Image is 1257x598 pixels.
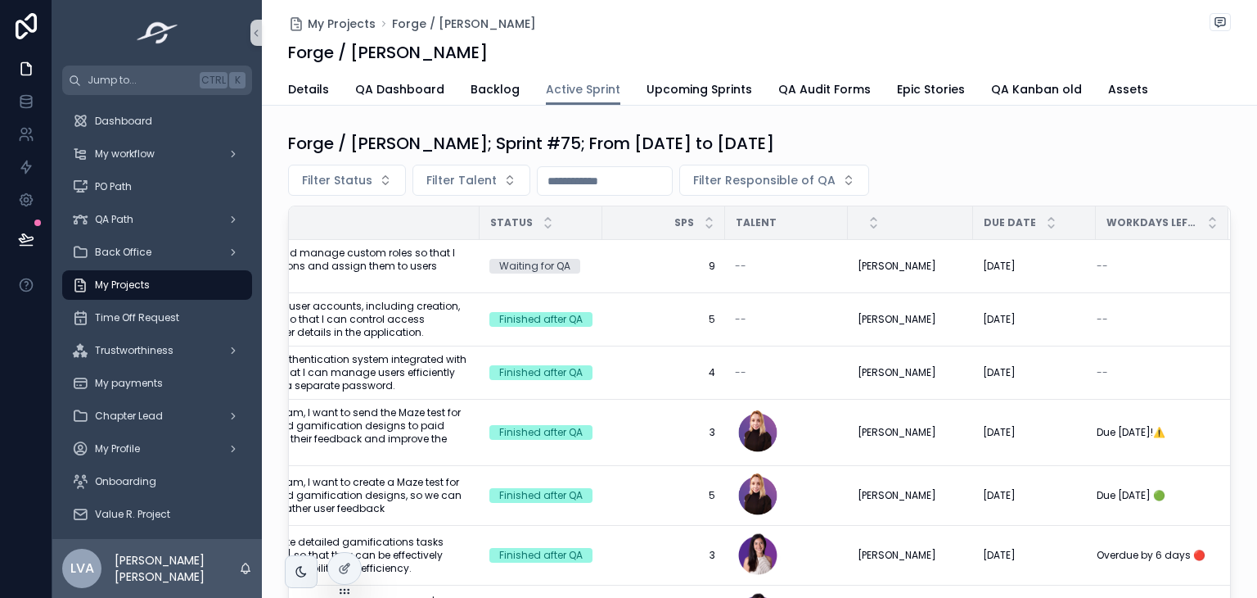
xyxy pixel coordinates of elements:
[95,279,150,292] span: My Projects
[146,536,470,575] span: As a Designer, I want to create detailed gamifications tasks flows in [GEOGRAPHIC_DATA] so that t...
[95,246,151,259] span: Back Office
[95,377,163,390] span: My payments
[858,426,936,439] span: [PERSON_NAME]
[489,259,592,274] a: Waiting for QA
[1108,75,1148,107] a: Assets
[200,72,228,88] span: Ctrl
[288,81,329,97] span: Details
[858,313,963,326] a: [PERSON_NAME]
[858,549,963,562] a: [PERSON_NAME]
[546,81,620,97] span: Active Sprint
[983,366,1086,379] a: [DATE]
[62,270,252,300] a: My Projects
[693,172,836,188] span: Filter Responsible of QA
[736,216,777,229] span: Talent
[983,549,1086,562] a: [DATE]
[62,172,252,202] a: PO Path
[95,344,173,357] span: Trustworthiness
[489,548,592,563] a: Finished after QA
[489,365,592,380] a: Finished after QA
[858,489,963,502] a: [PERSON_NAME]
[679,165,869,196] button: Select Button
[612,549,715,562] span: 3
[355,81,444,97] span: QA Dashboard
[647,75,752,107] a: Upcoming Sprints
[62,369,252,398] a: My payments
[499,259,570,274] div: Waiting for QA
[1097,549,1205,562] span: Overdue by 6 days 🔴
[62,139,252,169] a: My workflow
[897,81,965,97] span: Epic Stories
[499,365,583,380] div: Finished after QA
[426,172,497,188] span: Filter Talent
[858,313,936,326] span: [PERSON_NAME]
[983,489,1086,502] a: [DATE]
[355,75,444,107] a: QA Dashboard
[146,300,470,339] span: As a user, I want to manage user accounts, including creation, modification, and deletion, so tha...
[983,426,1086,439] a: [DATE]
[288,132,774,155] h1: Forge / [PERSON_NAME]; Sprint #75; From [DATE] to [DATE]
[1097,260,1108,273] span: --
[735,366,838,379] a: --
[612,260,715,273] a: 9
[115,552,239,585] p: [PERSON_NAME] [PERSON_NAME]
[858,426,963,439] a: [PERSON_NAME]
[62,303,252,333] a: Time Off Request
[778,81,871,97] span: QA Audit Forms
[1097,426,1209,439] a: Due [DATE]!⚠️
[95,410,163,423] span: Chapter Lead
[735,313,838,326] a: --
[62,238,252,267] a: Back Office
[288,75,329,107] a: Details
[778,75,871,107] a: QA Audit Forms
[735,260,746,273] span: --
[146,247,470,286] a: As a user, I want to create and manage custom roles so that I can group specific permissions and ...
[288,16,376,32] a: My Projects
[983,313,1086,326] a: [DATE]
[95,442,140,455] span: My Profile
[1097,489,1165,502] span: Due [DATE] 🟢
[412,165,530,196] button: Select Button
[991,81,1082,97] span: QA Kanban old
[489,312,592,327] a: Finished after QA
[132,20,183,46] img: App logo
[612,313,715,326] a: 5
[858,260,963,273] a: [PERSON_NAME]
[983,366,1016,379] span: [DATE]
[392,16,536,32] span: Forge / [PERSON_NAME]
[983,260,1086,273] a: [DATE]
[612,489,715,502] span: 5
[95,508,170,521] span: Value R. Project
[308,16,376,32] span: My Projects
[1097,549,1209,562] a: Overdue by 6 days 🔴
[983,260,1016,273] span: [DATE]
[62,106,252,136] a: Dashboard
[735,313,746,326] span: --
[62,401,252,431] a: Chapter Lead
[62,66,252,95] button: Jump to...CtrlK
[1108,81,1148,97] span: Assets
[499,312,583,327] div: Finished after QA
[146,406,470,459] a: As a member of the Forge team, I want to send the Maze test for the profile improvements and gami...
[1097,260,1209,273] a: --
[471,81,520,97] span: Backlog
[647,81,752,97] span: Upcoming Sprints
[858,489,936,502] span: [PERSON_NAME]
[95,475,156,488] span: Onboarding
[95,115,152,128] span: Dashboard
[1097,313,1108,326] span: --
[499,425,583,440] div: Finished after QA
[62,205,252,234] a: QA Path
[1097,426,1165,439] span: Due [DATE]!⚠️
[95,180,132,193] span: PO Path
[735,260,838,273] a: --
[146,353,470,392] a: As a user, I want a secure authentication system integrated with our Google Workspace, so that I ...
[612,366,715,379] a: 4
[88,74,193,87] span: Jump to...
[983,426,1016,439] span: [DATE]
[95,213,133,226] span: QA Path
[612,426,715,439] a: 3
